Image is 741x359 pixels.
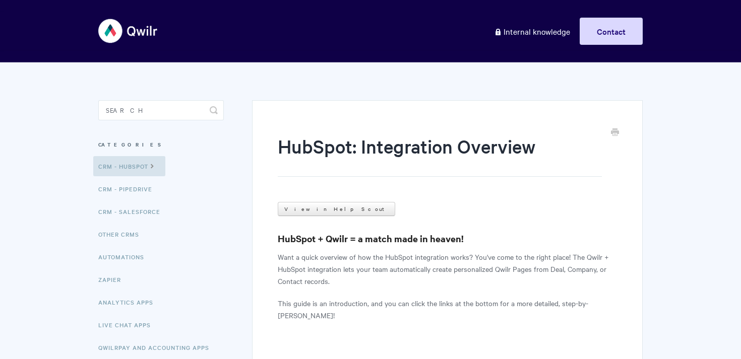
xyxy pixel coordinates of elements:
a: Internal knowledge [486,18,578,45]
a: Live Chat Apps [98,315,158,335]
a: Contact [580,18,643,45]
a: Automations [98,247,152,267]
img: Qwilr Help Center [98,12,158,50]
a: CRM - Salesforce [98,201,168,222]
a: Analytics Apps [98,292,161,312]
input: Search [98,100,224,120]
a: Zapier [98,269,129,290]
a: Print this Article [611,127,619,138]
p: Want a quick overview of how the HubSpot integration works? You've come to the right place! The Q... [278,251,617,287]
a: QwilrPay and Accounting Apps [98,337,217,357]
a: View in Help Scout [278,202,395,216]
a: CRM - HubSpot [93,156,165,176]
h1: HubSpot: Integration Overview [278,133,602,177]
h3: Categories [98,135,224,154]
h3: HubSpot + Qwilr = a match made in heaven! [278,232,617,246]
a: CRM - Pipedrive [98,179,160,199]
p: This guide is an introduction, and you can click the links at the bottom for a more detailed, ste... [278,297,617,321]
a: Other CRMs [98,224,147,244]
